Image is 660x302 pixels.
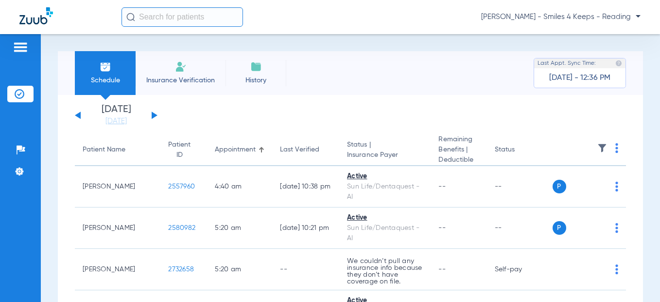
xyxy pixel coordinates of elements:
[615,60,622,67] img: last sync help info
[83,145,125,155] div: Patient Name
[597,143,607,153] img: filter.svg
[438,225,446,231] span: --
[126,13,135,21] img: Search Icon
[75,166,160,208] td: [PERSON_NAME]
[250,61,262,73] img: History
[549,73,610,83] span: [DATE] - 12:36 PM
[75,208,160,249] td: [PERSON_NAME]
[272,249,339,290] td: --
[168,225,195,231] span: 2580982
[553,180,566,193] span: P
[168,140,199,160] div: Patient ID
[272,166,339,208] td: [DATE] 10:38 PM
[347,150,423,160] span: Insurance Payer
[122,7,243,27] input: Search for patients
[215,145,264,155] div: Appointment
[87,105,145,126] li: [DATE]
[272,208,339,249] td: [DATE] 10:21 PM
[339,134,431,166] th: Status |
[487,166,553,208] td: --
[431,134,486,166] th: Remaining Benefits |
[143,75,218,85] span: Insurance Verification
[347,171,423,182] div: Active
[615,143,618,153] img: group-dot-blue.svg
[487,134,553,166] th: Status
[168,183,195,190] span: 2557960
[347,258,423,285] p: We couldn’t pull any insurance info because they don’t have coverage on file.
[487,249,553,290] td: Self-pay
[615,223,618,233] img: group-dot-blue.svg
[615,182,618,191] img: group-dot-blue.svg
[207,249,272,290] td: 5:20 AM
[438,183,446,190] span: --
[487,208,553,249] td: --
[233,75,279,85] span: History
[168,266,194,273] span: 2732658
[347,213,423,223] div: Active
[481,12,641,22] span: [PERSON_NAME] - Smiles 4 Keeps - Reading
[19,7,53,24] img: Zuub Logo
[13,41,28,53] img: hamburger-icon
[438,266,446,273] span: --
[168,140,191,160] div: Patient ID
[175,61,187,73] img: Manual Insurance Verification
[280,145,319,155] div: Last Verified
[553,221,566,235] span: P
[538,58,596,68] span: Last Appt. Sync Time:
[75,249,160,290] td: [PERSON_NAME]
[347,182,423,202] div: Sun Life/Dentaquest - AI
[207,208,272,249] td: 5:20 AM
[87,116,145,126] a: [DATE]
[82,75,128,85] span: Schedule
[611,255,660,302] iframe: Chat Widget
[207,166,272,208] td: 4:40 AM
[438,155,479,165] span: Deductible
[100,61,111,73] img: Schedule
[215,145,256,155] div: Appointment
[83,145,153,155] div: Patient Name
[280,145,331,155] div: Last Verified
[347,223,423,244] div: Sun Life/Dentaquest - AI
